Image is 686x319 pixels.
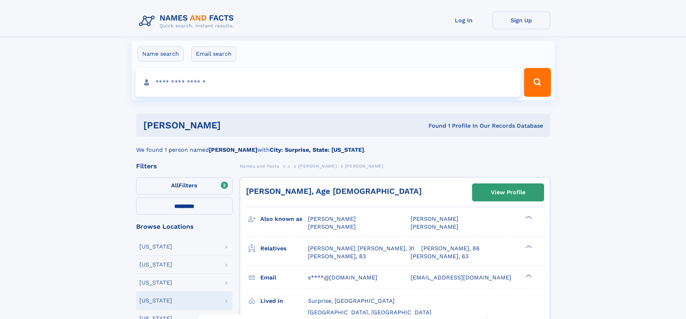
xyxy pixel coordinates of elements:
[308,215,356,222] span: [PERSON_NAME]
[136,223,233,230] div: Browse Locations
[524,244,532,249] div: ❯
[191,46,236,61] label: Email search
[139,244,172,250] div: [US_STATE]
[136,177,233,195] label: Filters
[260,295,308,307] h3: Lived in
[136,137,550,154] div: We found 1 person named with .
[138,46,184,61] label: Name search
[345,164,384,169] span: [PERSON_NAME]
[435,12,493,29] a: Log In
[209,146,257,153] b: [PERSON_NAME]
[240,161,279,170] a: Names and Facts
[143,121,325,130] h1: [PERSON_NAME]
[139,262,172,268] div: [US_STATE]
[524,215,532,220] div: ❯
[472,184,544,201] a: View Profile
[287,161,290,170] a: J
[139,280,172,286] div: [US_STATE]
[260,272,308,284] h3: Email
[136,163,233,169] div: Filters
[308,223,356,230] span: [PERSON_NAME]
[136,12,240,31] img: Logo Names and Facts
[411,215,458,222] span: [PERSON_NAME]
[270,146,364,153] b: City: Surprise, State: [US_STATE]
[411,274,511,281] span: [EMAIL_ADDRESS][DOMAIN_NAME]
[287,164,290,169] span: J
[411,223,458,230] span: [PERSON_NAME]
[246,187,422,196] a: [PERSON_NAME], Age [DEMOGRAPHIC_DATA]
[298,161,337,170] a: [PERSON_NAME]
[139,298,172,304] div: [US_STATE]
[298,164,337,169] span: [PERSON_NAME]
[308,297,395,304] span: Surprise, [GEOGRAPHIC_DATA]
[135,68,521,97] input: search input
[260,242,308,255] h3: Relatives
[493,12,550,29] a: Sign Up
[308,245,414,252] a: [PERSON_NAME] [PERSON_NAME], 31
[411,252,468,260] a: [PERSON_NAME], 63
[524,68,551,97] button: Search Button
[324,122,543,130] div: Found 1 Profile In Our Records Database
[308,309,431,316] span: [GEOGRAPHIC_DATA], [GEOGRAPHIC_DATA]
[421,245,480,252] a: [PERSON_NAME], 86
[171,182,179,189] span: All
[260,213,308,225] h3: Also known as
[308,252,366,260] a: [PERSON_NAME], 83
[524,273,532,278] div: ❯
[491,184,525,201] div: View Profile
